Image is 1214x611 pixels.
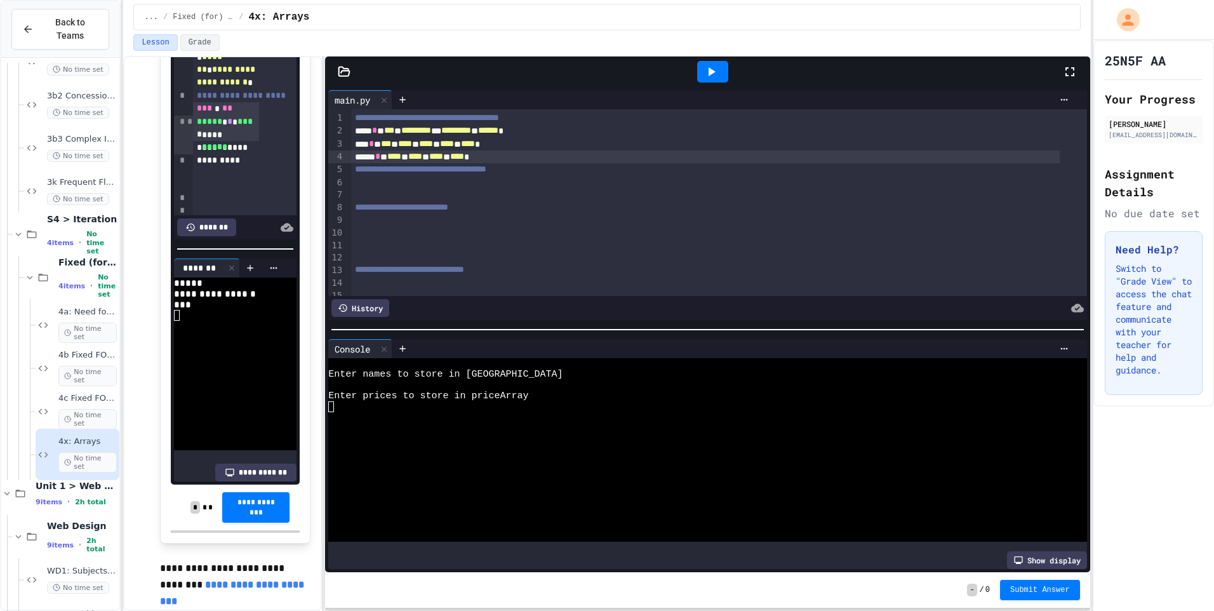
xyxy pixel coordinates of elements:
span: 4x: Arrays [248,10,309,25]
span: / [239,12,243,22]
h2: Your Progress [1105,90,1203,108]
span: Fixed (for) loop [173,12,234,22]
span: / [980,585,984,595]
div: 14 [328,277,344,290]
span: No time set [98,273,117,299]
div: Console [328,339,392,358]
span: No time set [47,64,109,76]
span: Submit Answer [1010,585,1070,595]
span: 4c Fixed FOR loops: Stationery Order [58,393,117,404]
span: 9 items [47,541,74,549]
div: 5 [328,163,344,176]
span: Unit 1 > Web Design [36,480,117,492]
span: No time set [58,452,117,473]
div: 9 [328,214,344,227]
span: • [90,281,93,291]
div: 10 [328,227,344,239]
span: 2h total [75,498,106,506]
div: 15 [328,290,344,302]
span: No time set [47,193,109,205]
span: 3b3 Complex IF > Darts> Integer Numbers [47,134,117,145]
p: Switch to "Grade View" to access the chat feature and communicate with your teacher for help and ... [1116,262,1192,377]
div: Console [328,342,377,356]
span: • [67,497,70,507]
span: - [967,584,977,596]
div: 13 [328,264,344,277]
div: 8 [328,201,344,214]
div: main.py [328,90,392,109]
button: Lesson [133,34,177,51]
span: / [163,12,168,22]
span: 4 items [58,282,85,290]
div: 12 [328,252,344,264]
span: 3k Frequent Flyer [47,177,117,188]
h3: Need Help? [1116,242,1192,257]
div: No due date set [1105,206,1203,221]
span: Back to Teams [41,16,98,43]
div: 7 [328,189,344,201]
div: Show display [1007,551,1087,569]
div: 1 [328,112,344,124]
span: Web Design [47,520,117,532]
span: No time set [58,323,117,343]
span: 9 items [36,498,62,506]
div: 2 [328,124,344,137]
span: 4b Fixed FOR loops: Archery [58,350,117,361]
span: No time set [58,366,117,386]
div: [EMAIL_ADDRESS][DOMAIN_NAME] [1109,130,1199,140]
span: Enter prices to store in priceArray [328,391,528,401]
span: No time set [47,150,109,162]
div: 3 [328,138,344,151]
span: No time set [86,230,117,255]
span: ... [144,12,158,22]
div: History [331,299,389,317]
button: Submit Answer [1000,580,1080,600]
span: 4x: Arrays [58,436,117,447]
button: Grade [180,34,220,51]
span: S4 > Iteration [47,213,117,225]
span: No time set [47,582,109,594]
span: 3b2 Concession Travel: Complex IFs [47,91,117,102]
div: 11 [328,239,344,252]
span: No time set [58,409,117,429]
span: Fixed (for) loop [58,257,117,268]
span: 2h total [86,537,117,553]
span: Enter names to store in [GEOGRAPHIC_DATA] [328,369,563,380]
span: 4a: Need for Loops [58,307,117,318]
h2: Assignment Details [1105,165,1203,201]
span: 0 [985,585,990,595]
div: [PERSON_NAME] [1109,118,1199,130]
button: Back to Teams [11,9,109,50]
div: 4 [328,151,344,163]
span: 4 items [47,239,74,247]
span: • [79,540,81,550]
div: main.py [328,93,377,107]
span: • [79,238,81,248]
div: My Account [1104,5,1143,34]
div: 6 [328,177,344,189]
span: WD1: Subjects (HTML & CSS) [47,566,117,577]
span: No time set [47,107,109,119]
h1: 25N5F AA [1105,51,1166,69]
